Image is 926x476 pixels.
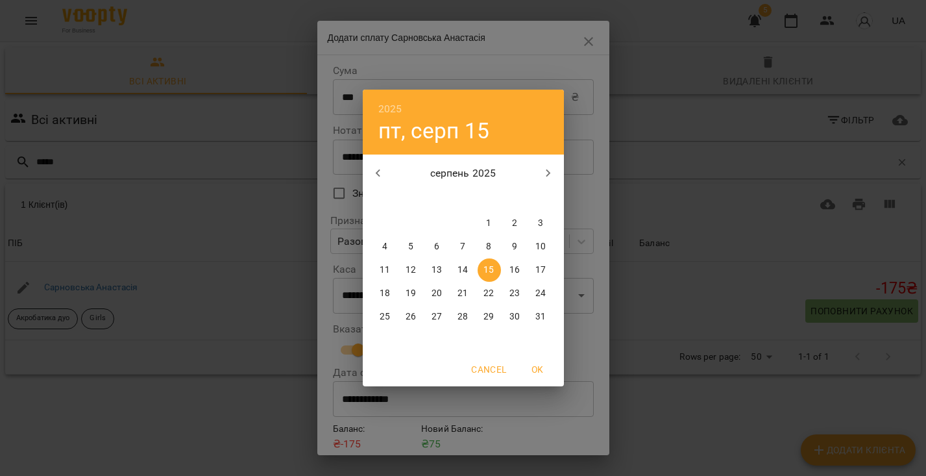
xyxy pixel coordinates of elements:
[400,258,423,282] button: 12
[483,264,494,277] p: 15
[517,358,559,381] button: OK
[460,240,465,253] p: 7
[530,282,553,305] button: 24
[380,310,390,323] p: 25
[535,240,546,253] p: 10
[530,192,553,205] span: нд
[400,235,423,258] button: 5
[457,264,468,277] p: 14
[471,362,506,377] span: Cancel
[380,287,390,300] p: 18
[530,235,553,258] button: 10
[378,118,490,144] button: пт, серп 15
[478,192,501,205] span: пт
[382,240,387,253] p: 4
[432,264,442,277] p: 13
[426,192,449,205] span: ср
[478,212,501,235] button: 1
[452,235,475,258] button: 7
[406,264,416,277] p: 12
[486,217,491,230] p: 1
[466,358,511,381] button: Cancel
[378,100,402,118] button: 2025
[504,305,527,329] button: 30
[408,240,413,253] p: 5
[426,235,449,258] button: 6
[457,310,468,323] p: 28
[400,192,423,205] span: вт
[374,282,397,305] button: 18
[509,264,520,277] p: 16
[535,287,546,300] p: 24
[380,264,390,277] p: 11
[478,282,501,305] button: 22
[400,305,423,329] button: 26
[393,166,533,181] p: серпень 2025
[426,282,449,305] button: 20
[374,258,397,282] button: 11
[374,235,397,258] button: 4
[452,282,475,305] button: 21
[406,287,416,300] p: 19
[512,240,517,253] p: 9
[504,258,527,282] button: 16
[504,212,527,235] button: 2
[530,305,553,329] button: 31
[457,287,468,300] p: 21
[478,258,501,282] button: 15
[432,310,442,323] p: 27
[452,192,475,205] span: чт
[509,310,520,323] p: 30
[512,217,517,230] p: 2
[452,305,475,329] button: 28
[426,305,449,329] button: 27
[535,310,546,323] p: 31
[509,287,520,300] p: 23
[374,192,397,205] span: пн
[406,310,416,323] p: 26
[504,282,527,305] button: 23
[535,264,546,277] p: 17
[400,282,423,305] button: 19
[522,362,554,377] span: OK
[504,192,527,205] span: сб
[374,305,397,329] button: 25
[538,217,543,230] p: 3
[434,240,439,253] p: 6
[426,258,449,282] button: 13
[504,235,527,258] button: 9
[530,212,553,235] button: 3
[478,305,501,329] button: 29
[432,287,442,300] p: 20
[452,258,475,282] button: 14
[483,287,494,300] p: 22
[483,310,494,323] p: 29
[478,235,501,258] button: 8
[486,240,491,253] p: 8
[530,258,553,282] button: 17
